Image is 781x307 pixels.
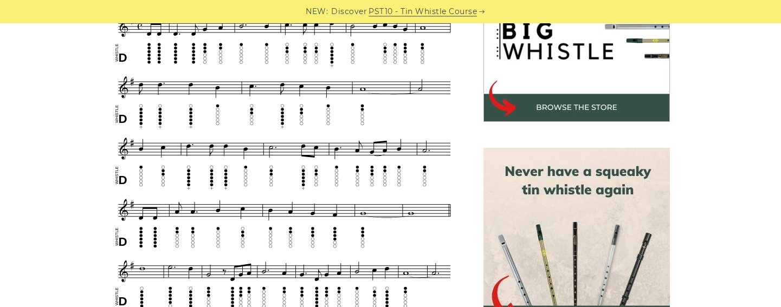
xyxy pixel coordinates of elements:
span: NEW: [306,6,328,18]
a: PST10 - Tin Whistle Course [369,6,477,18]
span: Discover [331,6,367,18]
